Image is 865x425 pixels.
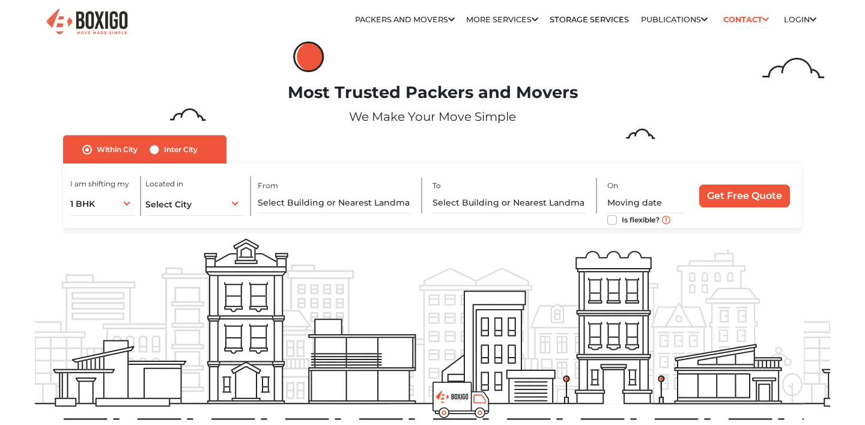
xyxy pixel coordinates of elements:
label: Within City [97,142,138,157]
label: I am shifting my [70,179,129,189]
img: boxigo_prackers_and_movers_truck [432,382,490,418]
a: Login [784,15,816,24]
input: Get Free Quote [699,185,790,207]
img: move_date_info [662,216,670,224]
a: Publications [641,15,708,24]
img: Boxigo [45,7,129,37]
span: Select City [145,199,192,210]
label: Is flexible? [622,213,660,225]
a: Packers and Movers [355,15,455,24]
a: Contact [719,10,772,29]
label: Located in [145,179,183,189]
label: Inter City [164,142,198,157]
input: Select Building or Nearest Landmark [258,192,412,213]
label: From [258,180,278,191]
input: Select Building or Nearest Landmark [432,192,587,213]
label: To [432,180,441,191]
span: 1 BHK [70,198,95,209]
input: Moving date [607,192,685,213]
h1: Most Trusted Packers and Movers [35,83,831,103]
p: We Make Your Move Simple [35,108,831,126]
a: More services [466,15,538,24]
label: On [607,180,618,191]
a: Storage Services [550,15,629,24]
